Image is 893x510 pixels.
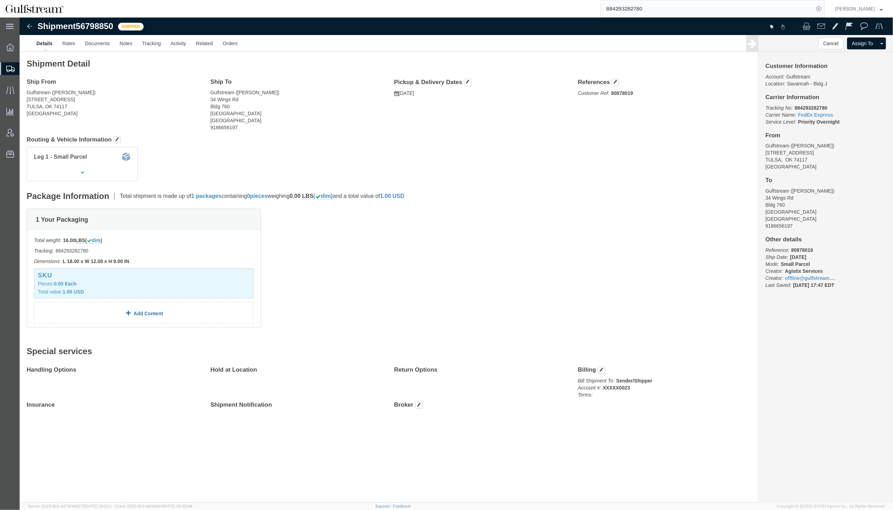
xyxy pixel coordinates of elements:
span: Carrie Black [835,5,875,13]
input: Search for shipment number, reference number [601,0,814,17]
span: [DATE] 09:51:11 [85,504,111,508]
span: Server: 2025.18.0-dd719145275 [28,504,111,508]
iframe: FS Legacy Container [20,18,893,503]
button: [PERSON_NAME] [834,5,883,13]
span: Copyright © [DATE]-[DATE] Agistix Inc., All Rights Reserved [777,503,885,509]
span: Client: 2025.18.0-9839db4 [115,504,192,508]
img: logo [5,4,64,14]
a: Support [375,504,393,508]
a: Feedback [393,504,411,508]
span: [DATE] 09:32:48 [163,504,192,508]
